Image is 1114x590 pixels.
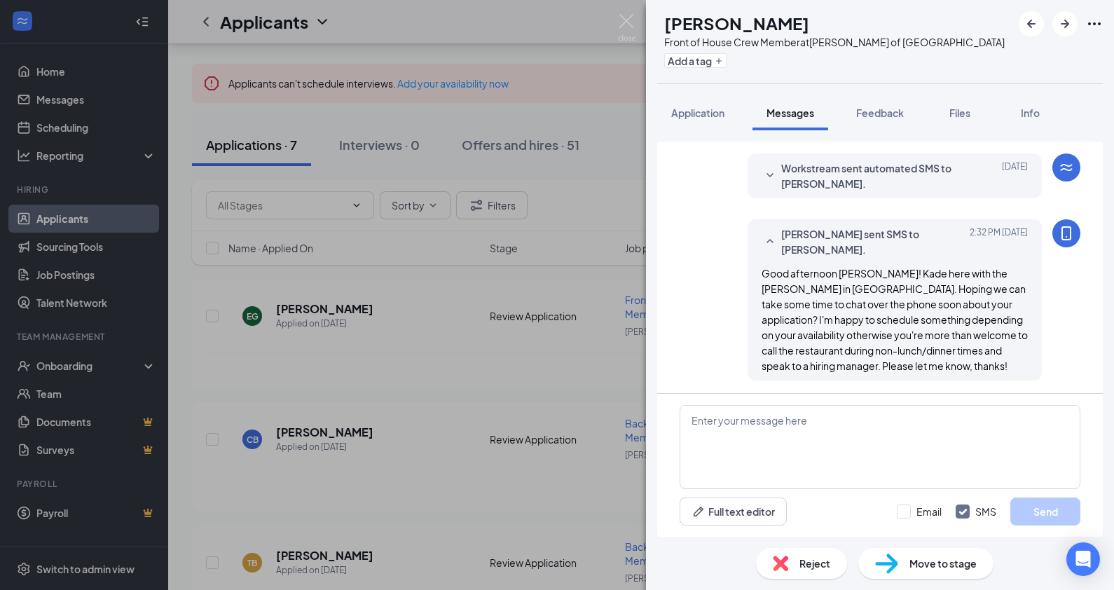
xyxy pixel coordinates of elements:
button: PlusAdd a tag [664,53,727,68]
div: Front of House Crew Member at [PERSON_NAME] of [GEOGRAPHIC_DATA] [664,35,1005,49]
span: Move to stage [909,556,977,571]
button: Full text editorPen [680,498,787,526]
svg: ArrowRight [1057,15,1073,32]
button: Send [1010,498,1080,526]
button: ArrowRight [1052,11,1078,36]
h1: [PERSON_NAME] [664,11,809,35]
span: [DATE] [1002,160,1028,191]
span: Files [949,107,970,119]
svg: Pen [692,505,706,519]
span: Messages [766,107,814,119]
div: Open Intercom Messenger [1066,542,1100,576]
span: Reject [799,556,830,571]
span: Feedback [856,107,904,119]
svg: SmallChevronUp [762,233,778,250]
svg: Ellipses [1086,15,1103,32]
svg: WorkstreamLogo [1058,159,1075,176]
svg: ArrowLeftNew [1023,15,1040,32]
button: ArrowLeftNew [1019,11,1044,36]
span: [DATE] 2:32 PM [970,226,1028,257]
svg: Plus [715,57,723,65]
span: Good afternoon [PERSON_NAME]! Kade here with the [PERSON_NAME] in [GEOGRAPHIC_DATA]. Hoping we ca... [762,267,1028,372]
span: Application [671,107,724,119]
span: Info [1021,107,1040,119]
svg: MobileSms [1058,225,1075,242]
svg: SmallChevronDown [762,167,778,184]
span: [PERSON_NAME] sent SMS to [PERSON_NAME]. [781,226,965,257]
span: Workstream sent automated SMS to [PERSON_NAME]. [781,160,965,191]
